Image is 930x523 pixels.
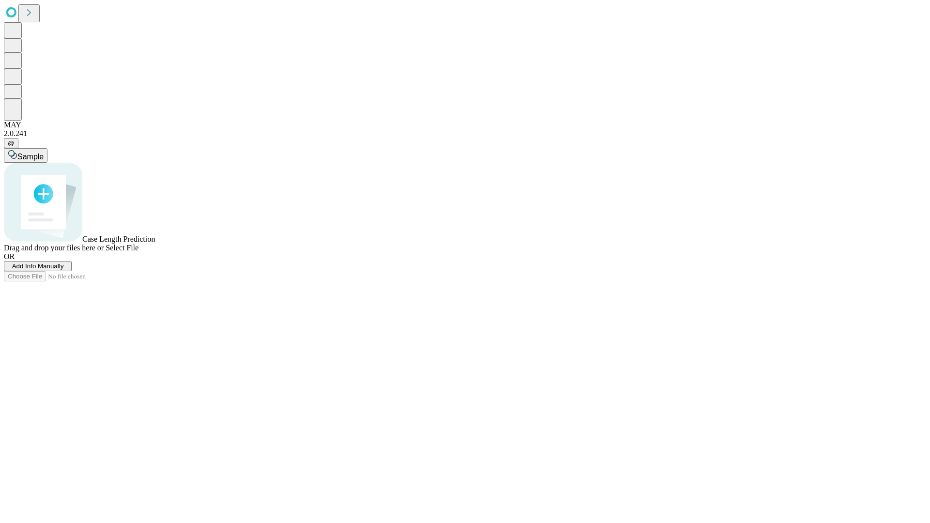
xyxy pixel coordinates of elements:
span: @ [8,139,15,147]
span: Sample [17,153,44,161]
span: Drag and drop your files here or [4,244,104,252]
div: 2.0.241 [4,129,926,138]
div: MAY [4,121,926,129]
span: Select File [106,244,139,252]
button: Add Info Manually [4,261,72,271]
span: OR [4,252,15,261]
button: @ [4,138,18,148]
span: Case Length Prediction [82,235,155,243]
span: Add Info Manually [12,262,64,270]
button: Sample [4,148,47,163]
